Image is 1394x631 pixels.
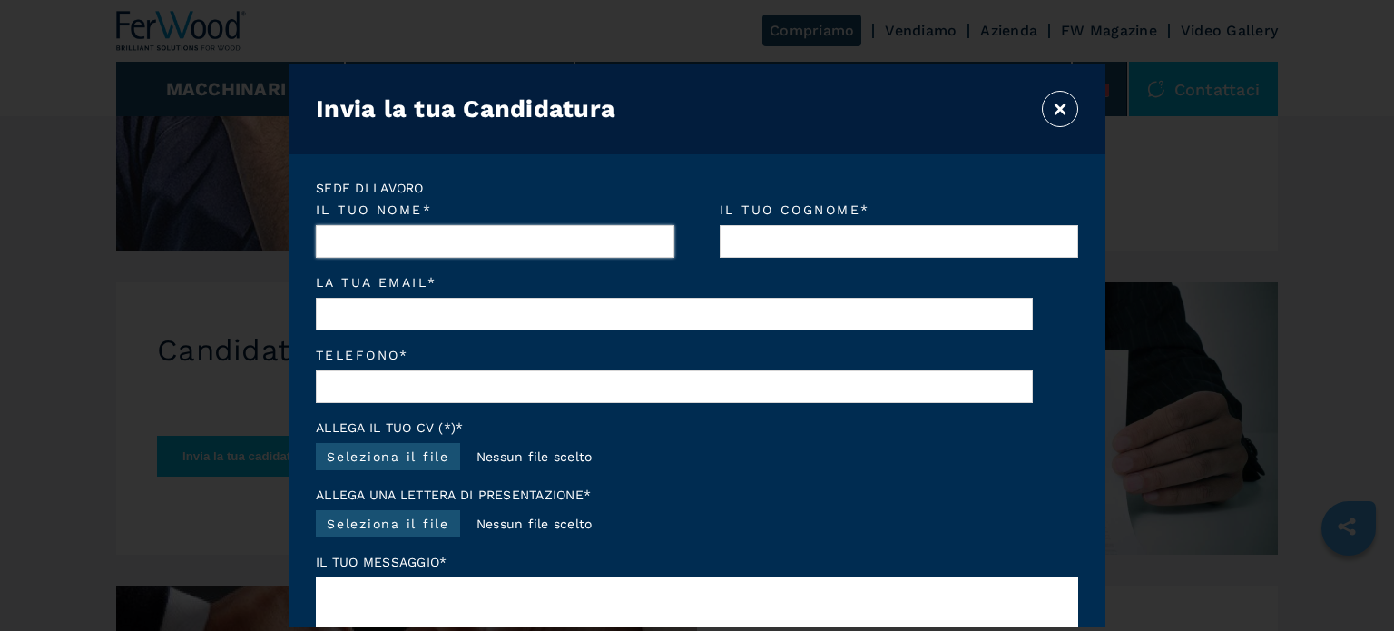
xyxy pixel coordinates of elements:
[316,182,1078,194] em: Sede di lavoro
[316,349,1033,361] em: Telefono
[316,421,1078,434] em: Allega il tuo cv (*)
[316,370,1033,403] input: Telefono*
[316,556,1078,568] label: Il tuo messaggio
[316,510,460,537] label: Seleziona il file
[316,276,1033,289] em: La tua email
[720,225,1078,258] input: Il tuo cognome*
[316,488,1078,501] em: Allega una lettera di presentazione
[1042,91,1078,127] button: ×
[316,298,1033,330] input: La tua email*
[469,443,600,470] span: Nessun file scelto
[316,443,460,470] label: Seleziona il file
[316,94,615,123] h3: Invia la tua Candidatura
[316,225,674,258] input: Il tuo nome*
[469,510,600,537] span: Nessun file scelto
[720,203,1078,216] em: Il tuo cognome
[316,203,674,216] em: Il tuo nome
